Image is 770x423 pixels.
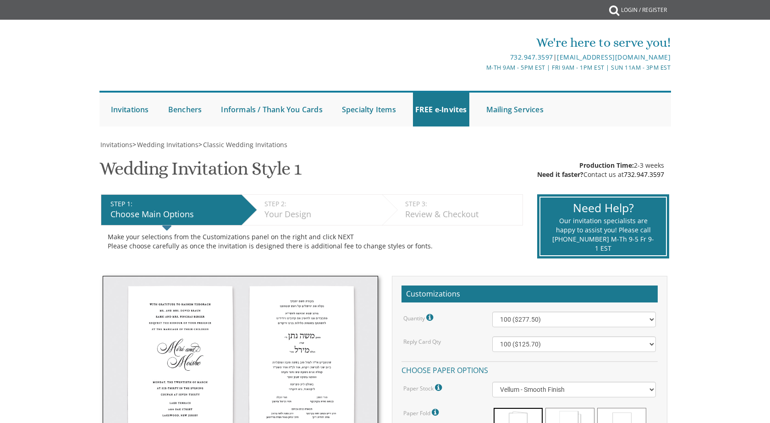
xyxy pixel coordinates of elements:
[403,407,441,418] label: Paper Fold
[100,140,132,149] span: Invitations
[624,170,664,179] a: 732.947.3597
[109,93,151,126] a: Invitations
[552,216,654,253] div: Our invitation specialists are happy to assist you! Please call [PHONE_NUMBER] M-Th 9-5 Fr 9-1 EST
[203,140,287,149] span: Classic Wedding Invitations
[401,361,658,377] h4: Choose paper options
[401,286,658,303] h2: Customizations
[484,93,546,126] a: Mailing Services
[136,140,198,149] a: Wedding Invitations
[579,161,634,170] span: Production Time:
[403,338,441,346] label: Reply Card Qty
[552,200,654,216] div: Need Help?
[132,140,198,149] span: >
[110,199,237,209] div: STEP 1:
[405,199,518,209] div: STEP 3:
[403,382,444,394] label: Paper Stock
[340,93,398,126] a: Specialty Items
[290,52,671,63] div: |
[137,140,198,149] span: Wedding Invitations
[403,312,435,324] label: Quantity
[290,63,671,72] div: M-Th 9am - 5pm EST | Fri 9am - 1pm EST | Sun 11am - 3pm EST
[202,140,287,149] a: Classic Wedding Invitations
[198,140,287,149] span: >
[413,93,469,126] a: FREE e-Invites
[108,232,516,251] div: Make your selections from the Customizations panel on the right and click NEXT Please choose care...
[110,209,237,220] div: Choose Main Options
[537,161,664,179] div: 2-3 weeks Contact us at
[510,53,553,61] a: 732.947.3597
[264,199,378,209] div: STEP 2:
[99,140,132,149] a: Invitations
[99,159,301,186] h1: Wedding Invitation Style 1
[219,93,324,126] a: Informals / Thank You Cards
[166,93,204,126] a: Benchers
[537,170,583,179] span: Need it faster?
[264,209,378,220] div: Your Design
[405,209,518,220] div: Review & Checkout
[290,33,671,52] div: We're here to serve you!
[557,53,671,61] a: [EMAIL_ADDRESS][DOMAIN_NAME]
